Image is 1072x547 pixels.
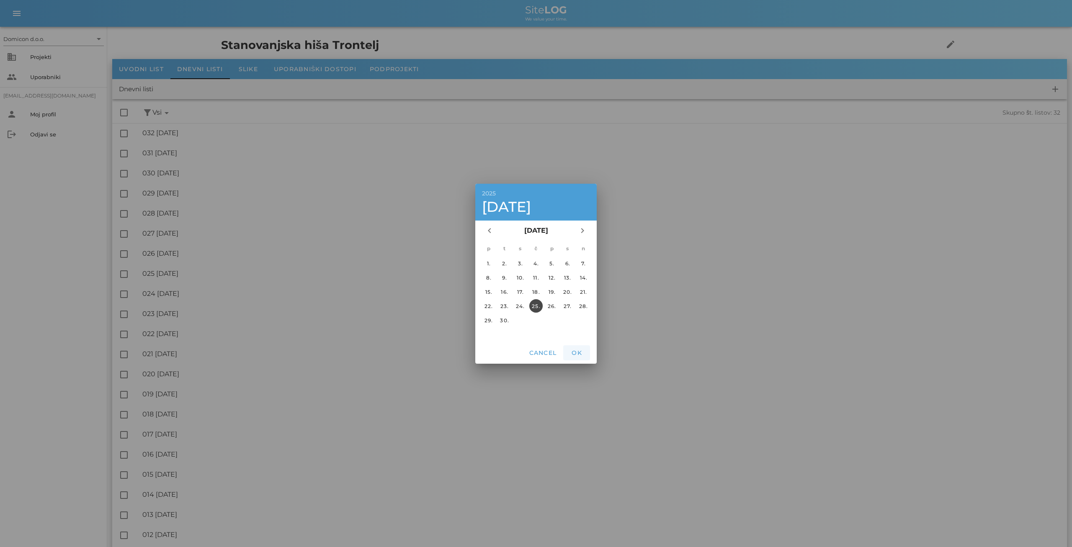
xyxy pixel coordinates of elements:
[513,271,527,284] button: 10.
[561,299,574,313] button: 27.
[497,241,512,256] th: t
[561,288,574,295] div: 20.
[482,257,495,270] button: 1.
[521,222,551,239] button: [DATE]
[529,288,543,295] div: 18.
[513,285,527,298] button: 17.
[563,345,590,360] button: OK
[529,274,543,280] div: 11.
[561,285,574,298] button: 20.
[577,260,590,266] div: 7.
[545,260,559,266] div: 5.
[513,274,527,280] div: 10.
[498,274,511,280] div: 9.
[575,223,590,238] button: Naslednji mesec
[513,241,528,256] th: s
[498,285,511,298] button: 16.
[482,200,590,214] div: [DATE]
[513,288,527,295] div: 17.
[498,317,511,323] div: 30.
[529,299,543,313] button: 25.
[513,299,527,313] button: 24.
[577,271,590,284] button: 14.
[529,285,543,298] button: 18.
[577,274,590,280] div: 14.
[482,190,590,196] div: 2025
[482,271,495,284] button: 8.
[576,241,591,256] th: n
[525,345,560,360] button: Cancel
[498,288,511,295] div: 16.
[482,274,495,280] div: 8.
[545,271,559,284] button: 12.
[545,274,559,280] div: 12.
[482,260,495,266] div: 1.
[545,303,559,309] div: 26.
[482,288,495,295] div: 15.
[482,303,495,309] div: 22.
[498,299,511,313] button: 23.
[498,313,511,327] button: 30.
[560,241,575,256] th: s
[952,457,1072,547] iframe: Chat Widget
[513,303,527,309] div: 24.
[545,285,559,298] button: 19.
[498,303,511,309] div: 23.
[545,288,559,295] div: 19.
[482,223,497,238] button: Prejšnji mesec
[561,260,574,266] div: 6.
[529,271,543,284] button: 11.
[529,303,543,309] div: 25.
[544,241,559,256] th: p
[529,260,543,266] div: 4.
[561,271,574,284] button: 13.
[952,457,1072,547] div: Pripomoček za klepet
[567,349,587,357] span: OK
[577,288,590,295] div: 21.
[498,260,511,266] div: 2.
[529,257,543,270] button: 4.
[481,241,496,256] th: p
[528,241,544,256] th: č
[577,285,590,298] button: 21.
[561,303,574,309] div: 27.
[498,271,511,284] button: 9.
[528,349,557,357] span: Cancel
[577,303,590,309] div: 28.
[513,260,527,266] div: 3.
[513,257,527,270] button: 3.
[482,285,495,298] button: 15.
[561,257,574,270] button: 6.
[561,274,574,280] div: 13.
[498,257,511,270] button: 2.
[545,299,559,313] button: 26.
[545,257,559,270] button: 5.
[484,226,495,236] i: chevron_left
[482,317,495,323] div: 29.
[482,313,495,327] button: 29.
[577,299,590,313] button: 28.
[482,299,495,313] button: 22.
[577,226,588,236] i: chevron_right
[577,257,590,270] button: 7.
